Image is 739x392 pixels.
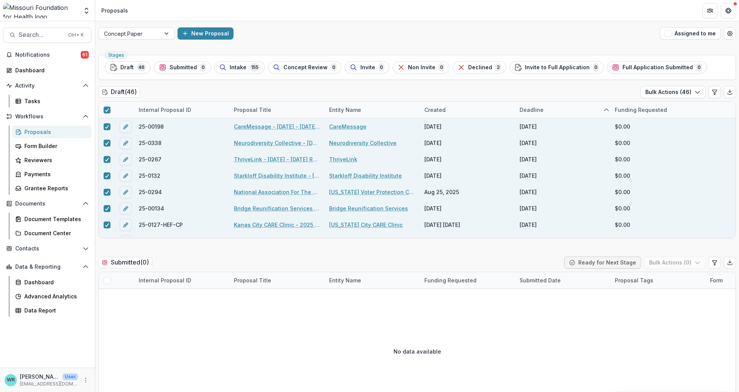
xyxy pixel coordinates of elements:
[3,49,92,61] button: Notifications61
[214,61,265,73] button: Intake155
[15,83,80,89] span: Activity
[134,272,229,288] div: Internal Proposal ID
[424,204,441,212] div: [DATE]
[120,153,132,166] button: edit
[120,235,132,247] button: edit
[12,290,92,303] a: Advanced Analytics
[15,52,81,58] span: Notifications
[229,272,325,288] div: Proposal Title
[424,123,441,131] div: [DATE]
[408,64,435,71] span: Non Invite
[702,3,718,18] button: Partners
[3,64,92,76] a: Dashboard
[420,272,515,288] div: Funding Requested
[24,170,86,178] div: Payments
[610,102,705,118] div: Funding Requested
[81,3,92,18] button: Open entity switcher
[12,182,92,194] a: Grantee Reports
[250,63,260,72] span: 155
[12,304,92,317] a: Data Report
[12,95,92,107] a: Tasks
[696,63,702,72] span: 0
[139,204,164,212] span: 25-00134
[325,272,420,288] div: Entity Name
[15,264,80,270] span: Data & Reporting
[420,276,481,284] div: Funding Requested
[3,27,92,43] button: Search...
[615,204,630,212] span: $0.00
[378,63,384,72] span: 0
[660,27,721,40] button: Assigned to me
[515,106,548,114] div: Deadline
[234,237,320,245] a: New Nonprofit - [DATE] - [DATE] Request for Concept Papers
[120,219,132,231] button: edit
[325,106,366,114] div: Entity Name
[724,257,736,269] button: Export table data
[12,154,92,166] a: Reviewers
[495,63,501,72] span: 2
[24,215,86,223] div: Document Templates
[644,257,705,269] button: Bulk Actions (0)
[420,102,515,118] div: Created
[520,204,537,212] div: [DATE]
[424,172,441,180] div: [DATE]
[120,170,132,182] button: edit
[593,63,599,72] span: 0
[3,261,92,273] button: Open Data & Reporting
[520,237,537,245] div: [DATE]
[139,123,164,131] span: 25-00198
[234,204,320,212] a: Bridge Reunification Services - 2025 [DATE]025 [DATE]uest for Concept Papers
[139,221,183,229] span: 25-0127-HEF-CP
[424,188,459,196] div: Aug 25, 2025
[105,61,151,73] button: Draft46
[19,31,64,38] span: Search...
[139,172,160,180] span: 25-0132
[525,64,590,71] span: Invite to Full Application
[108,53,124,58] span: Stages
[724,86,736,98] button: Export table data
[520,123,537,131] div: [DATE]
[120,64,134,71] span: Draft
[509,61,604,73] button: Invite to Full Application0
[329,172,402,180] a: Starkloff Disability Institute
[134,106,196,114] div: Internal Proposal ID
[3,3,78,18] img: Missouri Foundation for Health logo
[200,63,206,72] span: 0
[615,123,630,131] span: $0.00
[137,63,146,72] span: 46
[12,168,92,180] a: Payments
[325,102,420,118] div: Entity Name
[7,378,15,382] div: Wendy Rohrbach
[12,276,92,288] a: Dashboard
[515,102,610,118] div: Deadline
[607,61,707,73] button: Full Application Submitted0
[329,123,366,131] a: CareMessage
[120,202,132,215] button: edit
[81,376,90,385] button: More
[468,64,492,71] span: Declined
[234,188,320,196] a: National Association For The Advancement Of Colored People - [DATE] - [DATE] Request for Concept ...
[345,61,389,73] button: Invite0
[24,229,86,237] div: Document Center
[120,137,132,149] button: edit
[178,27,234,40] button: New Proposal
[139,188,162,196] span: 25-0294
[615,188,630,196] span: $0.00
[709,86,721,98] button: Edit table settings
[81,51,89,59] span: 61
[24,128,86,136] div: Proposals
[420,106,450,114] div: Created
[610,272,705,288] div: Proposal Tags
[134,102,229,118] div: Internal Proposal ID
[325,276,366,284] div: Entity Name
[15,113,80,120] span: Workflows
[120,121,132,133] button: edit
[331,63,337,72] span: 0
[424,155,441,163] div: [DATE]
[229,102,325,118] div: Proposal Title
